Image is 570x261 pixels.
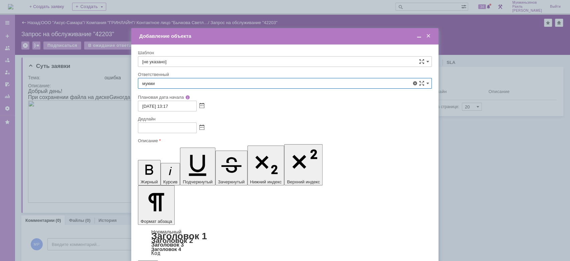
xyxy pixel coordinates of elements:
[81,6,85,12] span: G
[163,179,178,184] span: Курсив
[250,179,282,184] span: Нижний индекс
[138,185,175,225] button: Формат абзаца
[180,148,215,185] button: Подчеркнутый
[138,139,430,143] div: Описание
[138,95,422,99] div: Плановая дата начала
[151,246,181,252] a: Заголовок 4
[139,33,432,39] div: Добавление объекта
[151,229,181,235] a: Нормальный
[138,72,430,77] div: Ответственный
[247,146,284,185] button: Нижний индекс
[138,230,432,256] div: Формат абзаца
[151,242,184,248] a: Заголовок 3
[141,179,158,184] span: Жирный
[141,219,172,224] span: Формат абзаца
[183,179,212,184] span: Подчеркнутый
[215,151,247,185] button: Зачеркнутый
[287,179,320,184] span: Верхний индекс
[138,160,161,185] button: Жирный
[419,81,424,86] span: Сложная форма
[151,250,160,256] a: Код
[138,51,430,55] div: Шаблон
[416,33,422,39] span: Свернуть (Ctrl + M)
[419,59,424,64] span: Сложная форма
[161,163,180,185] button: Курсив
[218,179,245,184] span: Зачеркнутый
[425,33,432,39] span: Закрыть
[138,117,430,121] div: Дедлайн
[151,237,193,244] a: Заголовок 2
[284,144,323,185] button: Верхний индекс
[412,81,418,86] span: Удалить
[151,231,207,241] a: Заголовок 1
